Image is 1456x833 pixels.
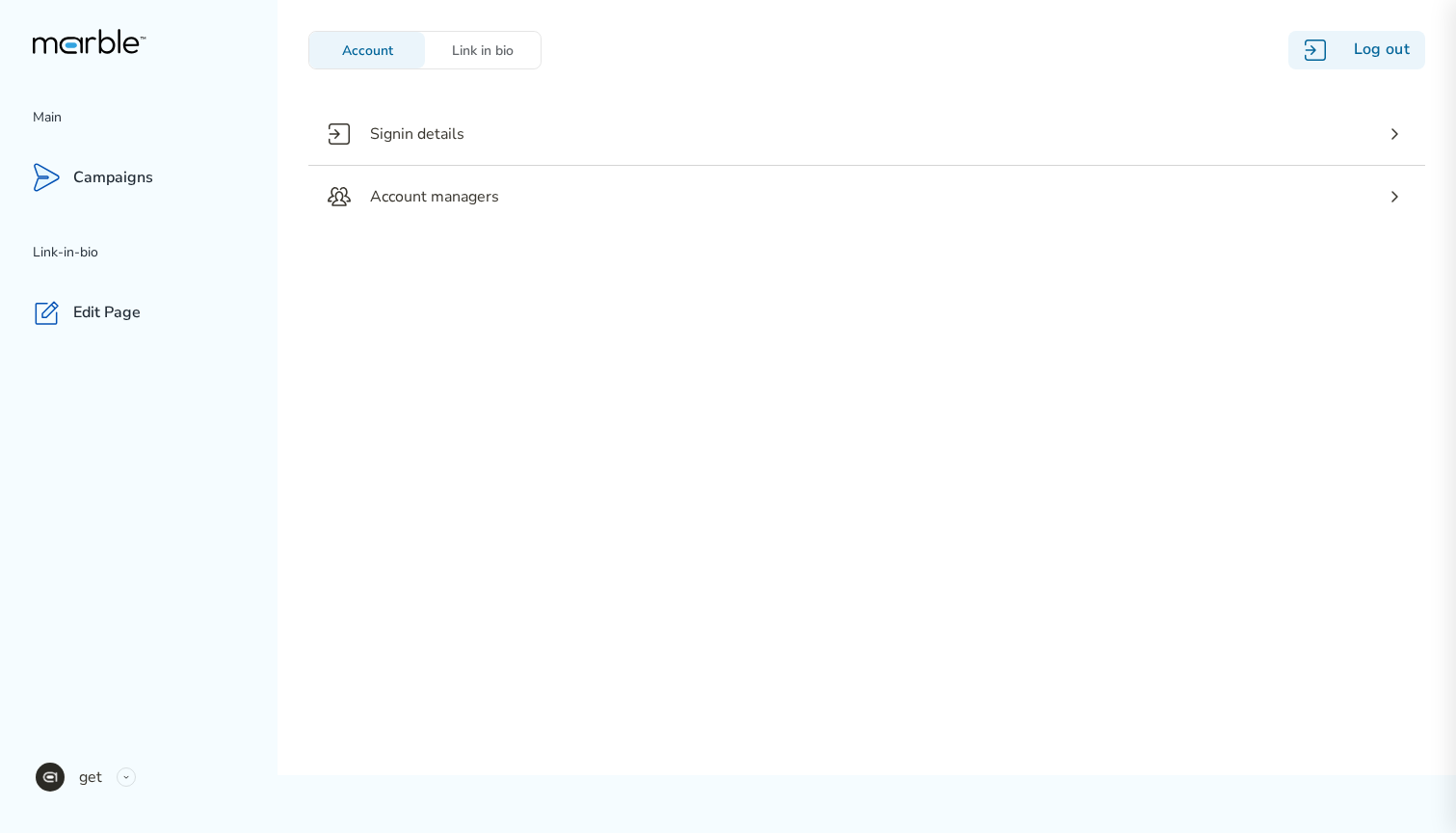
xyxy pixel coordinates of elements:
[79,766,102,789] p: get
[425,41,541,60] div: Link in bio
[73,168,153,188] p: Campaigns
[73,303,141,323] p: Edit Page
[370,122,464,146] p: Signin details
[370,185,499,208] p: Account managers
[33,106,278,129] p: Main
[309,41,425,60] div: Account
[1288,31,1425,69] div: Log out
[33,241,278,264] p: Link-in-bio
